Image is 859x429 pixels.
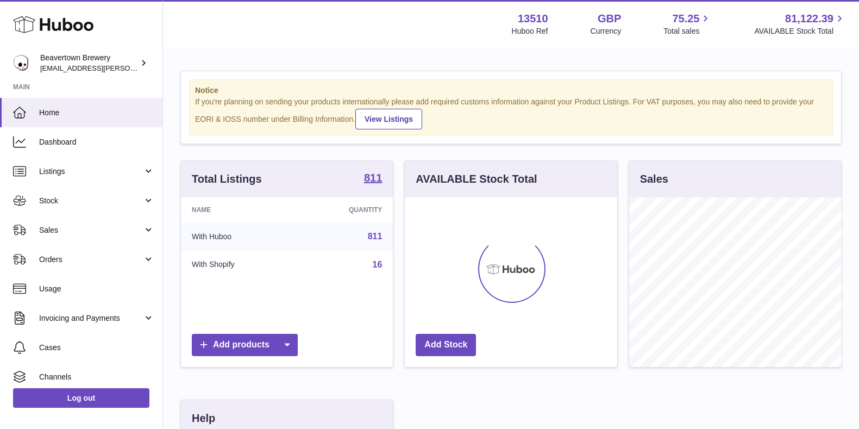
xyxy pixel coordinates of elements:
span: 75.25 [672,11,699,26]
a: 81,122.39 AVAILABLE Stock Total [754,11,846,36]
span: Listings [39,166,143,177]
a: Add products [192,334,298,356]
strong: GBP [598,11,621,26]
h3: Help [192,411,215,426]
th: Quantity [295,197,393,222]
span: Channels [39,372,154,382]
span: Usage [39,284,154,294]
img: kit.lowe@beavertownbrewery.co.uk [13,55,29,71]
h3: Total Listings [192,172,262,186]
span: Invoicing and Payments [39,313,143,324]
strong: Notice [195,85,827,96]
strong: 13510 [518,11,548,26]
a: Log out [13,388,149,408]
span: Stock [39,196,143,206]
span: Home [39,108,154,118]
a: View Listings [355,109,422,129]
span: Dashboard [39,137,154,147]
span: Orders [39,254,143,265]
a: 811 [368,232,383,241]
div: Beavertown Brewery [40,53,138,73]
td: With Huboo [181,222,295,251]
div: If you're planning on sending your products internationally please add required customs informati... [195,97,827,129]
th: Name [181,197,295,222]
td: With Shopify [181,251,295,279]
span: 81,122.39 [785,11,833,26]
a: 811 [364,172,382,185]
span: Total sales [663,26,712,36]
a: Add Stock [416,334,476,356]
span: Sales [39,225,143,235]
span: Cases [39,343,154,353]
h3: AVAILABLE Stock Total [416,172,537,186]
span: AVAILABLE Stock Total [754,26,846,36]
span: [EMAIL_ADDRESS][PERSON_NAME][DOMAIN_NAME] [40,64,218,72]
strong: 811 [364,172,382,183]
div: Currency [591,26,622,36]
a: 75.25 Total sales [663,11,712,36]
a: 16 [373,260,383,269]
h3: Sales [640,172,668,186]
div: Huboo Ref [512,26,548,36]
